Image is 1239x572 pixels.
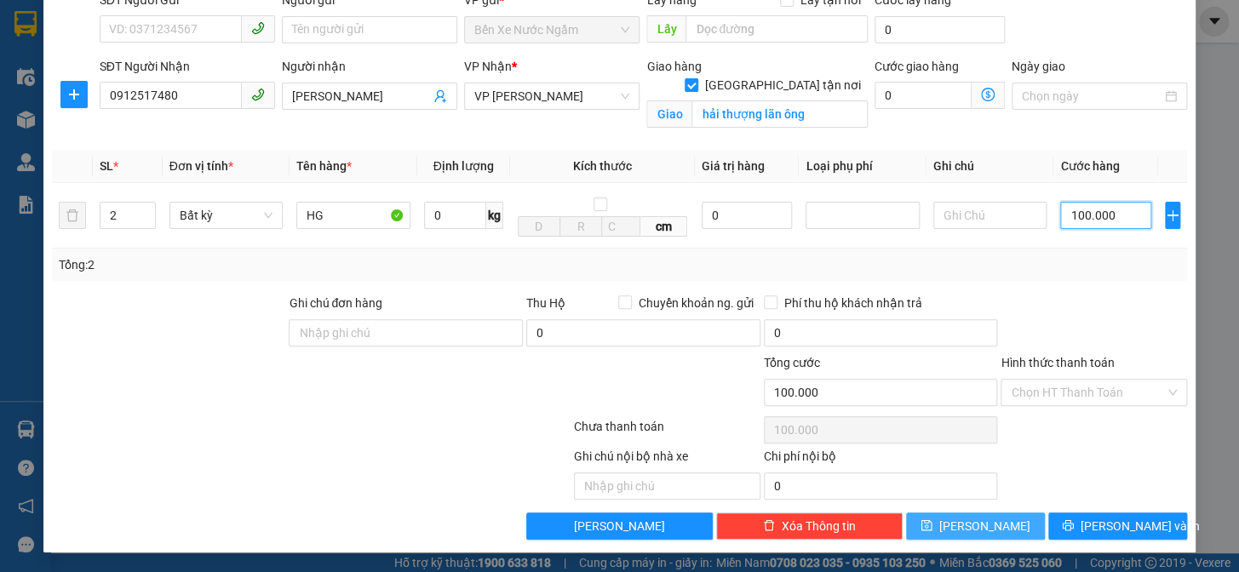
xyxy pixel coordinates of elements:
input: Ngày giao [1022,87,1162,106]
span: [PERSON_NAME] [574,517,665,535]
div: SĐT Người Nhận [100,57,275,76]
span: Chuyển khoản ng. gửi [632,294,760,312]
span: [PERSON_NAME] [939,517,1030,535]
span: VP Hà Tĩnh [474,83,629,109]
input: VD: Bàn, Ghế [296,202,410,229]
span: Bất kỳ [180,203,273,228]
span: user-add [433,89,447,103]
div: Người nhận [282,57,457,76]
input: Ghi chú đơn hàng [289,319,523,346]
span: save [921,519,932,533]
label: Ghi chú đơn hàng [289,296,382,310]
span: Phí thu hộ khách nhận trả [777,294,929,312]
div: Chưa thanh toán [572,417,762,447]
span: Định lượng [433,159,494,173]
span: Lấy [646,15,685,43]
th: Ghi chú [926,150,1054,183]
span: Tên hàng [296,159,352,173]
input: Giao tận nơi [691,100,868,128]
span: SL [100,159,113,173]
span: Giao hàng [646,60,701,73]
span: Kích thước [573,159,632,173]
div: Ghi chú nội bộ nhà xe [574,447,760,472]
span: Giá trị hàng [702,159,765,173]
th: Loại phụ phí [799,150,926,183]
span: [PERSON_NAME] và In [1081,517,1200,535]
input: Nhập ghi chú [574,472,760,500]
input: C [601,216,640,237]
button: printer[PERSON_NAME] và In [1048,512,1187,540]
label: Hình thức thanh toán [1001,356,1114,369]
span: Giao [646,100,691,128]
button: save[PERSON_NAME] [906,512,1045,540]
input: Ghi Chú [933,202,1047,229]
span: delete [763,519,775,533]
span: Đơn vị tính [169,159,233,173]
button: [PERSON_NAME] [526,512,713,540]
span: Cước hàng [1060,159,1119,173]
input: D [518,216,560,237]
input: R [559,216,602,237]
input: Cước lấy hàng [875,16,1005,43]
span: phone [251,88,265,101]
span: Xóa Thông tin [782,517,856,535]
span: [GEOGRAPHIC_DATA] tận nơi [698,76,868,94]
span: printer [1062,519,1074,533]
span: plus [61,88,87,101]
span: Bến Xe Nước Ngầm [474,17,629,43]
input: 0 [702,202,792,229]
div: Chi phí nội bộ [764,447,998,472]
span: Tổng cước [764,356,820,369]
button: deleteXóa Thông tin [716,512,903,540]
span: kg [486,202,503,229]
input: Dọc đường [685,15,868,43]
label: Cước giao hàng [875,60,959,73]
span: plus [1166,209,1179,222]
button: delete [59,202,86,229]
input: Cước giao hàng [875,82,972,109]
span: VP Nhận [464,60,512,73]
label: Ngày giao [1012,60,1065,73]
span: phone [251,21,265,35]
button: plus [1165,202,1180,229]
button: plus [60,81,88,108]
div: Tổng: 2 [59,255,479,274]
span: Thu Hộ [526,296,565,310]
span: dollar-circle [981,88,995,101]
span: cm [640,216,687,237]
